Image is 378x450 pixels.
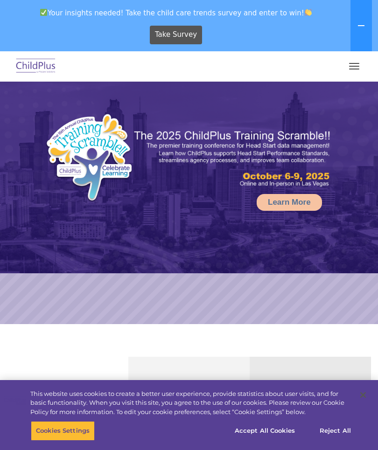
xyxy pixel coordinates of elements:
div: This website uses cookies to create a better user experience, provide statistics about user visit... [30,389,352,417]
span: Take Survey [155,27,197,43]
img: 👏 [305,9,312,16]
button: Cookies Settings [31,421,95,441]
a: Take Survey [150,26,203,44]
button: Accept All Cookies [230,421,300,441]
button: Reject All [306,421,364,441]
img: ChildPlus by Procare Solutions [14,55,58,77]
button: Close [353,385,373,405]
img: ✅ [40,9,47,16]
a: Learn More [257,194,322,211]
span: Your insights needed! Take the child care trends survey and enter to win! [4,4,349,22]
